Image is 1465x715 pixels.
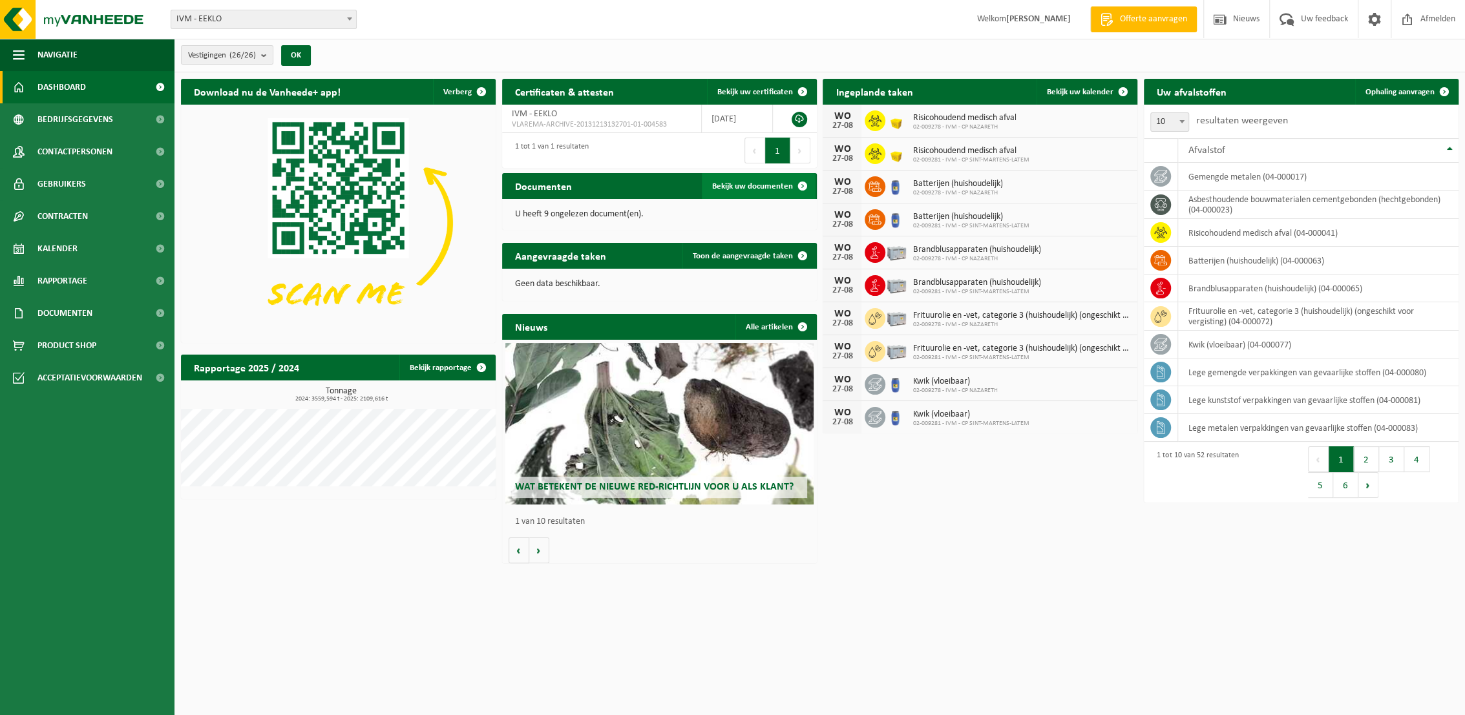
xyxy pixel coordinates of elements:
h2: Documenten [502,173,585,198]
img: LP-OT-00060-HPE-21 [885,405,907,427]
a: Bekijk uw kalender [1037,79,1136,105]
h2: Uw afvalstoffen [1144,79,1239,104]
button: 6 [1333,472,1358,498]
div: WO [829,309,855,319]
span: IVM - EEKLO [171,10,357,29]
button: Verberg [433,79,494,105]
span: Verberg [443,88,472,96]
span: Frituurolie en -vet, categorie 3 (huishoudelijk) (ongeschikt voor vergisting) [912,344,1131,354]
td: frituurolie en -vet, categorie 3 (huishoudelijk) (ongeschikt voor vergisting) (04-000072) [1178,302,1459,331]
span: Product Shop [37,329,96,362]
div: WO [829,144,855,154]
div: 1 tot 1 van 1 resultaten [509,136,589,165]
span: 10 [1150,112,1189,132]
td: batterijen (huishoudelijk) (04-000063) [1178,247,1459,275]
div: 27-08 [829,187,855,196]
p: Geen data beschikbaar. [515,280,804,289]
div: WO [829,111,855,121]
span: 02-009278 - IVM - CP NAZARETH [912,123,1016,131]
img: LP-OT-00060-HPE-21 [885,207,907,229]
span: 2024: 3559,594 t - 2025: 2109,616 t [187,396,496,402]
td: gemengde metalen (04-000017) [1178,163,1459,191]
div: WO [829,342,855,352]
strong: [PERSON_NAME] [1006,14,1071,24]
div: WO [829,276,855,286]
h2: Rapportage 2025 / 2024 [181,355,312,380]
span: Brandblusapparaten (huishoudelijk) [912,245,1040,255]
span: Ophaling aanvragen [1365,88,1435,96]
span: 02-009281 - IVM - CP SINT-MARTENS-LATEM [912,354,1131,362]
span: 10 [1151,113,1188,131]
div: 27-08 [829,253,855,262]
button: Vestigingen(26/26) [181,45,273,65]
span: VLAREMA-ARCHIVE-20131213132701-01-004583 [512,119,691,130]
span: Navigatie [37,39,78,71]
a: Offerte aanvragen [1090,6,1197,32]
span: Kwik (vloeibaar) [912,377,997,387]
span: Bedrijfsgegevens [37,103,113,136]
a: Bekijk uw certificaten [707,79,816,105]
div: 27-08 [829,319,855,328]
span: Batterijen (huishoudelijk) [912,212,1029,222]
span: 02-009278 - IVM - CP NAZARETH [912,189,1002,197]
div: 1 tot 10 van 52 resultaten [1150,445,1238,499]
span: Offerte aanvragen [1117,13,1190,26]
button: Volgende [529,537,549,563]
h2: Ingeplande taken [823,79,925,104]
img: LP-SB-00030-HPE-22 [885,109,907,130]
span: Kalender [37,233,78,265]
img: PB-LB-0680-HPE-GY-11 [885,306,907,328]
img: PB-LB-0680-HPE-GY-11 [885,339,907,361]
span: Gebruikers [37,168,86,200]
a: Ophaling aanvragen [1355,79,1457,105]
span: Rapportage [37,265,87,297]
span: IVM - EEKLO [171,10,356,28]
span: IVM - EEKLO [512,109,557,119]
div: WO [829,210,855,220]
h2: Aangevraagde taken [502,243,619,268]
div: 27-08 [829,286,855,295]
button: 4 [1404,446,1429,472]
a: Toon de aangevraagde taken [682,243,816,269]
h2: Nieuws [502,314,560,339]
span: 02-009281 - IVM - CP SINT-MARTENS-LATEM [912,156,1029,164]
span: Dashboard [37,71,86,103]
div: 27-08 [829,121,855,130]
h2: Download nu de Vanheede+ app! [181,79,353,104]
span: Contracten [37,200,88,233]
count: (26/26) [229,51,256,59]
td: asbesthoudende bouwmaterialen cementgebonden (hechtgebonden) (04-000023) [1178,191,1459,219]
span: 02-009278 - IVM - CP NAZARETH [912,387,997,395]
img: LP-OT-00060-HPE-21 [885,372,907,394]
label: resultaten weergeven [1196,116,1287,126]
span: Bekijk uw kalender [1047,88,1113,96]
div: 27-08 [829,352,855,361]
span: Vestigingen [188,46,256,65]
div: 27-08 [829,385,855,394]
button: Vorige [509,537,529,563]
button: 3 [1379,446,1404,472]
h2: Certificaten & attesten [502,79,627,104]
span: Brandblusapparaten (huishoudelijk) [912,278,1040,288]
span: Bekijk uw documenten [712,182,793,191]
button: 2 [1354,446,1379,472]
button: OK [281,45,311,66]
a: Bekijk rapportage [399,355,494,380]
span: Wat betekent de nieuwe RED-richtlijn voor u als klant? [515,482,794,492]
button: Previous [744,138,765,163]
div: 27-08 [829,220,855,229]
span: Documenten [37,297,92,329]
span: 02-009278 - IVM - CP NAZARETH [912,321,1131,329]
button: 1 [1329,446,1354,472]
td: lege kunststof verpakkingen van gevaarlijke stoffen (04-000081) [1178,386,1459,414]
span: Bekijk uw certificaten [717,88,793,96]
div: 27-08 [829,418,855,427]
span: 02-009278 - IVM - CP NAZARETH [912,255,1040,263]
div: 27-08 [829,154,855,163]
p: U heeft 9 ongelezen document(en). [515,210,804,219]
span: Toon de aangevraagde taken [693,252,793,260]
span: Batterijen (huishoudelijk) [912,179,1002,189]
a: Alle artikelen [735,314,816,340]
div: WO [829,375,855,385]
a: Bekijk uw documenten [702,173,816,199]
